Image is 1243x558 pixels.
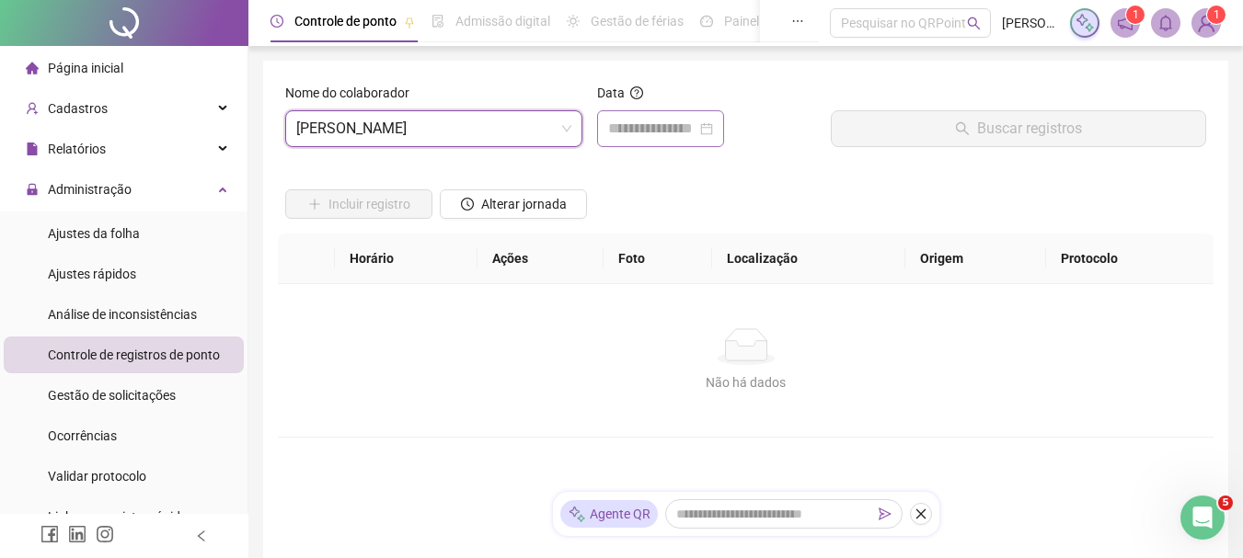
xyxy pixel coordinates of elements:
[48,142,106,156] span: Relatórios
[26,183,39,196] span: lock
[96,525,114,543] span: instagram
[560,500,658,528] div: Agente QR
[48,509,188,524] span: Link para registro rápido
[404,17,415,28] span: pushpin
[48,101,108,116] span: Cadastros
[432,15,444,28] span: file-done
[1002,13,1059,33] span: [PERSON_NAME]
[831,110,1206,147] button: Buscar registros
[440,189,587,219] button: Alterar jornada
[1207,6,1226,24] sup: Atualize o seu contato no menu Meus Dados
[335,233,478,284] th: Horário
[481,194,567,214] span: Alterar jornada
[48,267,136,281] span: Ajustes rápidos
[712,233,906,284] th: Localização
[26,142,39,155] span: file
[724,14,796,28] span: Painel do DP
[915,507,927,520] span: close
[1192,9,1220,37] img: 30814
[285,83,421,103] label: Nome do colaborador
[26,62,39,74] span: home
[48,469,146,484] span: Validar protocolo
[285,189,432,219] button: Incluir registro
[195,530,208,542] span: left
[879,507,892,520] span: send
[1117,15,1134,31] span: notification
[26,102,39,115] span: user-add
[630,86,643,99] span: question-circle
[296,111,571,146] span: SARA RAQUEL FERNANDES RIBEIRO
[1218,495,1233,510] span: 5
[1180,495,1225,540] iframe: Intercom live chat
[567,15,580,28] span: sun
[48,428,117,443] span: Ocorrências
[48,347,220,362] span: Controle de registros de ponto
[1133,8,1139,21] span: 1
[68,525,86,543] span: linkedin
[440,199,587,213] a: Alterar jornada
[905,233,1046,284] th: Origem
[1157,15,1174,31] span: bell
[40,525,59,543] span: facebook
[270,15,283,28] span: clock-circle
[1075,13,1095,33] img: sparkle-icon.fc2bf0ac1784a2077858766a79e2daf3.svg
[1046,233,1214,284] th: Protocolo
[48,61,123,75] span: Página inicial
[1214,8,1220,21] span: 1
[455,14,550,28] span: Admissão digital
[478,233,604,284] th: Ações
[48,226,140,241] span: Ajustes da folha
[48,182,132,197] span: Administração
[461,198,474,211] span: clock-circle
[300,372,1191,393] div: Não há dados
[48,307,197,322] span: Análise de inconsistências
[597,85,625,100] span: Data
[967,17,981,30] span: search
[48,388,176,403] span: Gestão de solicitações
[1126,6,1145,24] sup: 1
[604,233,712,284] th: Foto
[700,15,713,28] span: dashboard
[791,15,804,28] span: ellipsis
[568,505,586,524] img: sparkle-icon.fc2bf0ac1784a2077858766a79e2daf3.svg
[591,14,684,28] span: Gestão de férias
[294,14,397,28] span: Controle de ponto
